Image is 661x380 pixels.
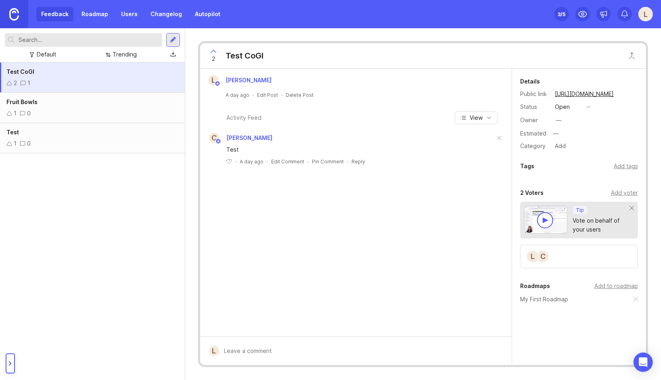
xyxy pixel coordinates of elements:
[190,7,225,21] a: Autopilot
[552,141,568,151] div: Add
[536,250,549,263] div: C
[257,92,278,98] div: Edit Post
[253,92,254,98] div: ·
[556,116,561,125] div: —
[520,131,546,136] div: Estimated
[37,50,56,59] div: Default
[520,142,548,150] div: Category
[614,162,638,171] div: Add tags
[520,281,550,291] div: Roadmaps
[267,158,268,165] div: ·
[14,139,17,148] div: 1
[611,188,638,197] div: Add voter
[558,8,566,20] div: 3 /5
[520,188,544,198] div: 2 Voters
[352,158,366,165] div: Reply
[215,138,221,144] img: member badge
[520,295,568,304] a: My First Roadmap
[286,92,314,98] div: Delete Post
[204,133,272,143] a: C[PERSON_NAME]
[520,161,534,171] div: Tags
[19,35,159,44] input: Search...
[209,133,220,143] div: C
[548,141,568,151] a: Add
[634,353,653,372] div: Open Intercom Messenger
[526,250,539,263] div: L
[520,116,548,125] div: Owner
[308,158,309,165] div: ·
[226,134,272,141] span: [PERSON_NAME]
[27,79,30,88] div: 1
[209,346,219,356] div: L
[14,109,17,118] div: 1
[638,7,653,21] button: L
[27,109,31,118] div: 0
[312,158,344,165] div: Pin Comment
[347,158,349,165] div: ·
[226,145,495,154] div: Test
[573,216,630,234] div: Vote on behalf of your users
[240,158,264,165] span: A day ago
[550,128,561,139] div: —
[6,68,34,75] span: Test CoGI
[208,75,219,86] div: L
[214,81,220,87] img: member badge
[77,7,113,21] a: Roadmap
[271,158,305,165] div: Edit Comment
[6,98,38,105] span: Fruit Bowls
[226,113,261,122] div: Activity Feed
[235,158,236,165] div: ·
[594,282,638,290] div: Add to roadmap
[212,54,215,63] span: 2
[520,90,548,98] div: Public link
[555,102,570,111] div: open
[470,114,483,122] span: View
[552,89,616,99] a: [URL][DOMAIN_NAME]
[455,111,498,124] button: View
[226,50,264,61] div: Test CoGI
[116,7,142,21] a: Users
[14,79,17,88] div: 2
[624,48,640,64] button: Close button
[281,92,282,98] div: ·
[9,8,19,21] img: Canny Home
[226,77,272,84] span: [PERSON_NAME]
[576,207,584,213] p: Tip
[203,75,278,86] a: L[PERSON_NAME]
[524,206,567,234] img: video-thumbnail-vote-d41b83416815613422e2ca741bf692cc.jpg
[6,129,19,136] span: Test
[554,7,569,21] button: 3/5
[226,92,249,98] a: A day ago
[113,50,137,59] div: Trending
[146,7,187,21] a: Changelog
[520,77,540,86] div: Details
[27,139,31,148] div: 0
[520,102,548,111] div: Status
